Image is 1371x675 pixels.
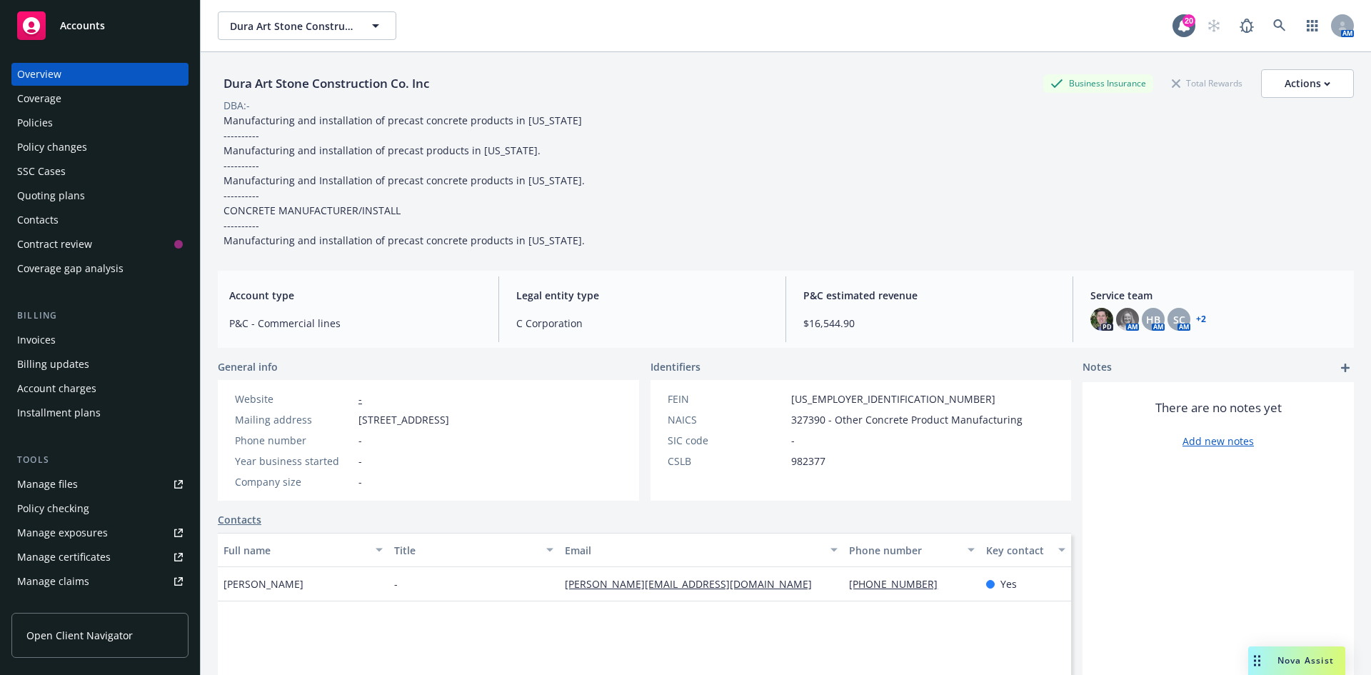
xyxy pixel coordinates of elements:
div: Dura Art Stone Construction Co. Inc [218,74,435,93]
a: Quoting plans [11,184,189,207]
span: There are no notes yet [1155,399,1282,416]
a: +2 [1196,315,1206,324]
span: - [791,433,795,448]
span: [PERSON_NAME] [224,576,303,591]
a: Installment plans [11,401,189,424]
div: Actions [1285,70,1330,97]
span: Notes [1083,359,1112,376]
div: CSLB [668,454,785,469]
a: Contract review [11,233,189,256]
span: Nova Assist [1277,654,1334,666]
div: DBA: - [224,98,250,113]
a: Overview [11,63,189,86]
a: SSC Cases [11,160,189,183]
a: Coverage [11,87,189,110]
a: Contacts [218,512,261,527]
div: 20 [1182,14,1195,27]
div: Manage certificates [17,546,111,569]
div: Manage files [17,473,78,496]
span: 982377 [791,454,825,469]
div: Coverage [17,87,61,110]
span: - [358,474,362,489]
a: Invoices [11,329,189,351]
a: Policy changes [11,136,189,159]
a: Accounts [11,6,189,46]
div: Billing updates [17,353,89,376]
button: Full name [218,533,388,567]
a: Search [1265,11,1294,40]
img: photo [1116,308,1139,331]
span: - [358,433,362,448]
a: [PHONE_NUMBER] [849,577,949,591]
span: C Corporation [516,316,768,331]
div: Title [394,543,538,558]
div: Manage exposures [17,521,108,544]
span: Yes [1000,576,1017,591]
a: Coverage gap analysis [11,257,189,280]
div: Tools [11,453,189,467]
span: Account type [229,288,481,303]
a: Manage BORs [11,594,189,617]
span: Service team [1090,288,1342,303]
a: Switch app [1298,11,1327,40]
span: Dura Art Stone Construction Co. Inc [230,19,353,34]
span: 327390 - Other Concrete Product Manufacturing [791,412,1023,427]
a: Start snowing [1200,11,1228,40]
button: Dura Art Stone Construction Co. Inc [218,11,396,40]
a: Billing updates [11,353,189,376]
div: SSC Cases [17,160,66,183]
div: Company size [235,474,353,489]
button: Email [559,533,843,567]
div: Full name [224,543,367,558]
div: Installment plans [17,401,101,424]
div: Overview [17,63,61,86]
div: Mailing address [235,412,353,427]
div: Phone number [235,433,353,448]
img: photo [1090,308,1113,331]
a: Account charges [11,377,189,400]
span: - [394,576,398,591]
div: Year business started [235,454,353,469]
a: Add new notes [1182,434,1254,449]
div: NAICS [668,412,785,427]
div: Drag to move [1248,646,1266,675]
div: Invoices [17,329,56,351]
a: Policies [11,111,189,134]
div: Account charges [17,377,96,400]
a: Policy checking [11,497,189,520]
div: Policy checking [17,497,89,520]
button: Nova Assist [1248,646,1345,675]
div: Manage BORs [17,594,84,617]
a: [PERSON_NAME][EMAIL_ADDRESS][DOMAIN_NAME] [565,577,823,591]
div: Website [235,391,353,406]
div: Coverage gap analysis [17,257,124,280]
a: Manage claims [11,570,189,593]
div: Phone number [849,543,958,558]
div: Total Rewards [1165,74,1250,92]
a: Manage exposures [11,521,189,544]
button: Key contact [980,533,1071,567]
span: Legal entity type [516,288,768,303]
span: $16,544.90 [803,316,1055,331]
span: P&C - Commercial lines [229,316,481,331]
a: add [1337,359,1354,376]
div: Contract review [17,233,92,256]
div: Key contact [986,543,1050,558]
div: Policies [17,111,53,134]
span: Accounts [60,20,105,31]
span: [US_EMPLOYER_IDENTIFICATION_NUMBER] [791,391,995,406]
div: Manage claims [17,570,89,593]
span: - [358,454,362,469]
span: Manufacturing and installation of precast concrete products in [US_STATE] ---------- Manufacturin... [224,114,585,247]
button: Title [388,533,559,567]
span: Identifiers [651,359,700,374]
a: Manage certificates [11,546,189,569]
span: Open Client Navigator [26,628,133,643]
div: FEIN [668,391,785,406]
span: P&C estimated revenue [803,288,1055,303]
span: HB [1146,312,1160,327]
div: Email [565,543,822,558]
span: General info [218,359,278,374]
a: Manage files [11,473,189,496]
div: Billing [11,309,189,323]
